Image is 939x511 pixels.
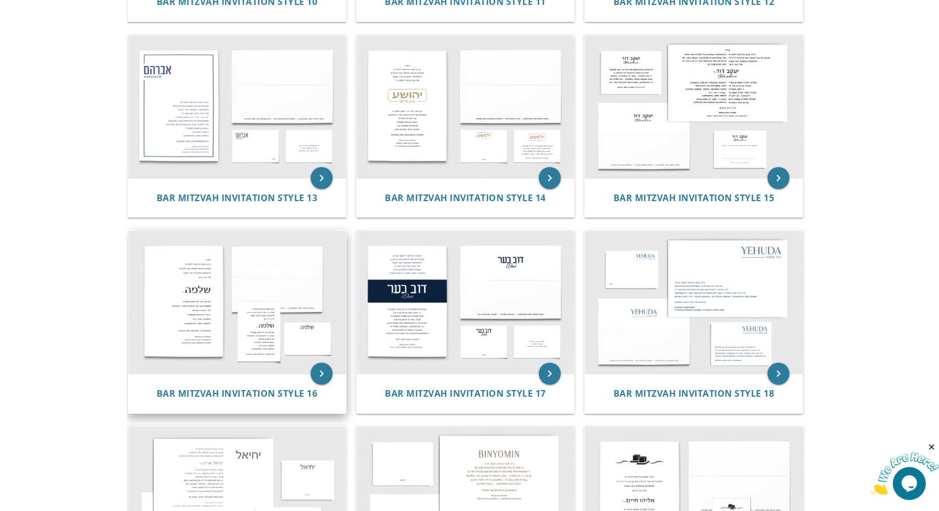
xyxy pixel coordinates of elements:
[585,231,803,374] img: Bar Mitzvah Invitation Style 18
[385,388,546,399] a: Bar Mitzvah Invitation Style 17
[871,442,939,495] iframe: chat widget
[128,35,346,178] img: Bar Mitzvah Invitation Style 13
[157,192,318,204] span: Bar Mitzvah Invitation Style 13
[539,167,561,189] a: keyboard_arrow_right
[357,231,575,374] img: Bar Mitzvah Invitation Style 17
[311,167,333,189] a: keyboard_arrow_right
[385,387,546,399] span: Bar Mitzvah Invitation Style 17
[614,387,775,399] span: Bar Mitzvah Invitation Style 18
[157,193,318,203] a: Bar Mitzvah Invitation Style 13
[614,192,775,204] span: Bar Mitzvah Invitation Style 15
[157,388,318,399] a: Bar Mitzvah Invitation Style 16
[385,193,546,203] a: Bar Mitzvah Invitation Style 14
[767,363,789,385] a: keyboard_arrow_right
[614,388,775,399] a: Bar Mitzvah Invitation Style 18
[539,363,561,385] a: keyboard_arrow_right
[614,193,775,203] a: Bar Mitzvah Invitation Style 15
[311,363,333,385] a: keyboard_arrow_right
[157,387,318,399] span: Bar Mitzvah Invitation Style 16
[767,167,789,189] a: keyboard_arrow_right
[128,231,346,374] img: Bar Mitzvah Invitation Style 16
[585,35,803,178] img: Bar Mitzvah Invitation Style 15
[385,192,546,204] span: Bar Mitzvah Invitation Style 14
[357,35,575,178] img: Bar Mitzvah Invitation Style 14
